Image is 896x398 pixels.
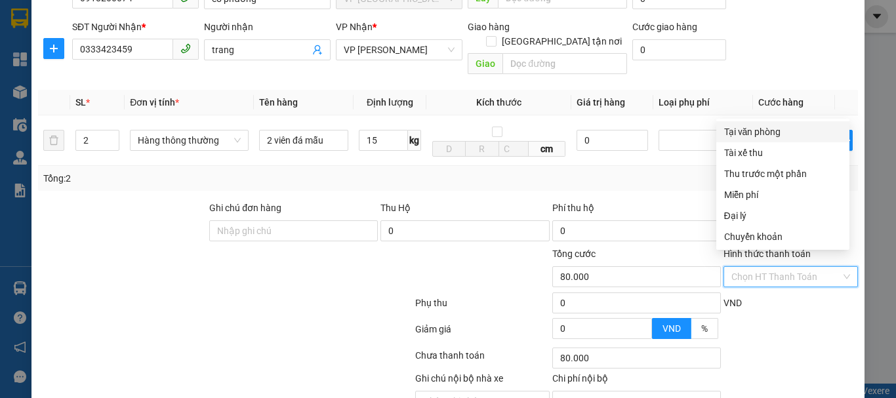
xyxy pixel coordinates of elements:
label: Hình thức thanh toán [723,249,811,259]
div: Chuyển khoản [724,229,842,244]
span: Định lượng [367,97,413,108]
strong: Hotline : 0889 23 23 23 [26,87,111,96]
div: SĐT Người Nhận [72,20,199,34]
th: Loại phụ phí [653,90,753,115]
span: % [701,323,708,334]
span: down [108,142,116,149]
div: Phụ thu [414,296,551,319]
span: Giá trị hàng [577,97,625,108]
input: Dọc đường [502,53,627,74]
span: VP Nhận [336,22,373,32]
span: cm [529,141,566,157]
div: Thu trước một phần [724,167,842,181]
div: Giảm giá [414,322,551,345]
input: Cước giao hàng [632,39,726,60]
div: Miễn phí [724,188,842,202]
span: [GEOGRAPHIC_DATA] tận nơi [497,34,627,49]
span: user-add [312,45,323,55]
div: Chi phí nội bộ [552,371,721,391]
div: Tài xế thu [724,146,842,160]
span: VP Nguyễn Văn Cừ [344,40,455,60]
span: Increase Value [104,130,119,140]
div: Người nhận [204,20,331,34]
span: Kích thước [476,97,521,108]
input: C [499,141,529,157]
input: D [432,141,466,157]
input: Ghi chú đơn hàng [209,220,378,241]
span: Thu Hộ [380,203,411,213]
span: plus [44,43,64,54]
span: up [108,132,116,140]
div: Ghi chú nội bộ nhà xe [415,371,550,391]
div: Đại lý [724,209,842,223]
span: Đơn vị tính [130,97,179,108]
span: up [641,320,649,328]
span: Increase Value [637,319,651,328]
input: 0 [577,130,648,151]
strong: PHIẾU GỬI HÀNG [35,56,102,84]
span: Decrease Value [637,328,651,338]
button: plus [43,38,64,59]
button: delete [43,130,64,151]
span: Giao hàng [468,22,510,32]
div: Phí thu hộ [552,201,721,220]
span: VND [662,323,681,334]
input: VD: Bàn, Ghế [259,130,348,151]
div: Tổng: 2 [43,171,347,186]
span: kg [408,130,421,151]
label: Cước giao hàng [632,22,697,32]
div: Tại văn phòng [724,125,842,139]
span: LHP1108250119 [116,65,226,82]
span: down [641,330,649,338]
span: phone [180,43,191,54]
span: Hàng thông thường [138,130,241,150]
span: VND [723,298,742,308]
div: Chưa thanh toán [414,348,551,371]
img: logo [7,34,21,89]
span: Decrease Value [104,140,119,150]
strong: CÔNG TY TNHH VĨNH QUANG [33,10,104,53]
span: Tên hàng [259,97,298,108]
span: Tổng cước [552,249,596,259]
span: Cước hàng [758,97,804,108]
span: SL [75,97,86,108]
input: R [465,141,499,157]
span: Giao [468,53,502,74]
label: Ghi chú đơn hàng [209,203,281,213]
